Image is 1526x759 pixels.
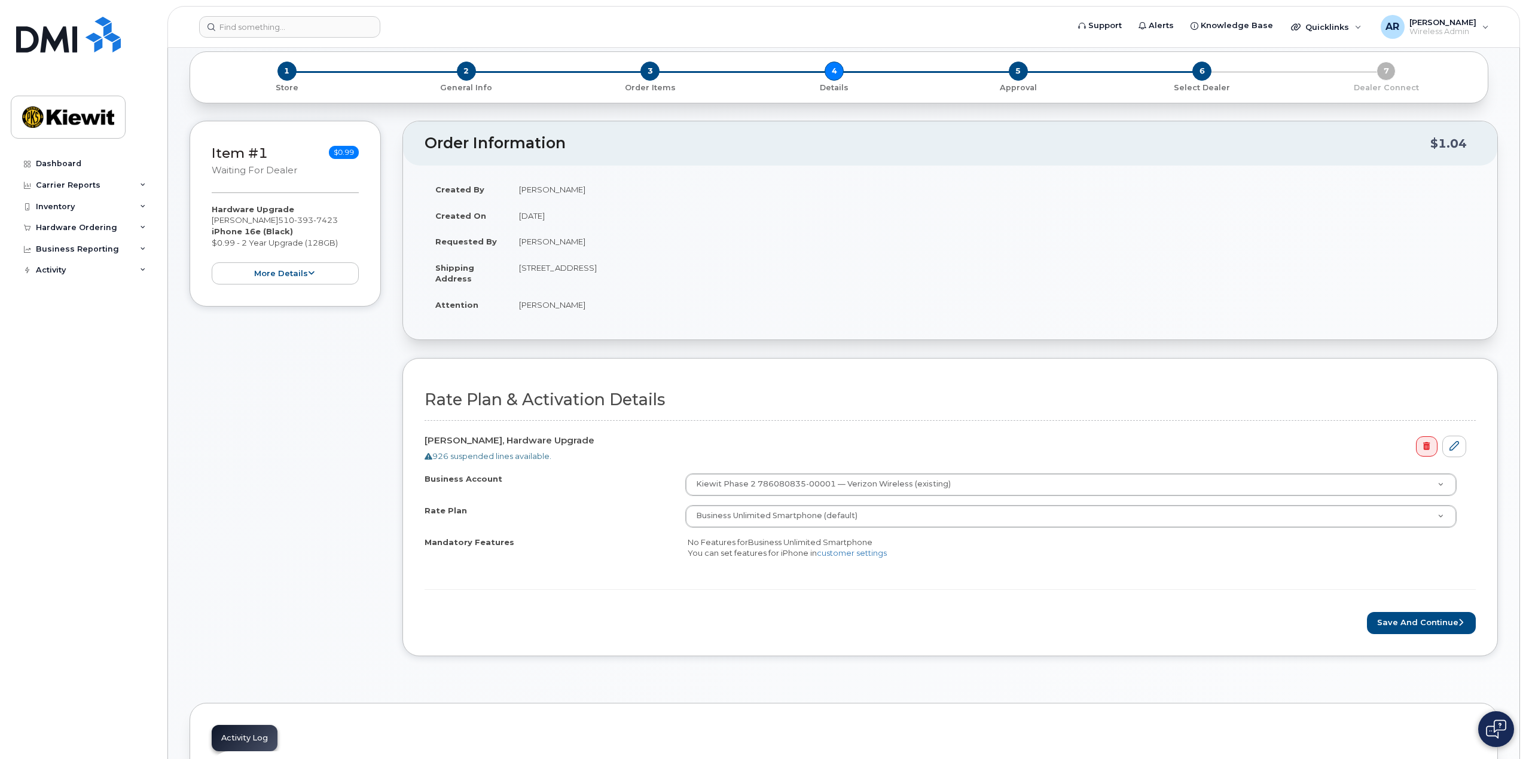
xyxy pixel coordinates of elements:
[435,237,497,246] strong: Requested By
[1088,20,1122,32] span: Support
[1201,20,1273,32] span: Knowledge Base
[212,204,294,214] strong: Hardware Upgrade
[278,215,338,225] span: 510
[212,204,359,284] div: [PERSON_NAME] $0.99 - 2 Year Upgrade (128GB)
[1115,82,1290,93] p: Select Dealer
[379,82,554,93] p: General Info
[686,506,1457,527] a: Business Unlimited Smartphone (default)
[689,479,951,489] span: Kiewit Phase 2 786080835-00001 — Verizon Wireless (existing)
[277,62,297,81] span: 1
[1430,132,1467,155] div: $1.04
[1486,720,1506,739] img: Open chat
[1372,15,1497,39] div: Amanda Reidler
[1409,27,1476,36] span: Wireless Admin
[817,548,887,558] a: customer settings
[1283,15,1370,39] div: Quicklinks
[212,227,293,236] strong: iPhone 16e (Black)
[508,228,1476,255] td: [PERSON_NAME]
[640,62,660,81] span: 3
[1070,14,1130,38] a: Support
[425,473,502,485] label: Business Account
[425,135,1430,152] h2: Order Information
[1149,20,1174,32] span: Alerts
[686,474,1457,495] a: Kiewit Phase 2 786080835-00001 — Verizon Wireless (existing)
[696,511,857,520] span: Business Unlimited Smartphone (default)
[1110,81,1295,93] a: 6 Select Dealer
[1009,62,1028,81] span: 5
[425,436,1466,446] h4: [PERSON_NAME], Hardware Upgrade
[1409,17,1476,27] span: [PERSON_NAME]
[212,145,268,161] a: Item #1
[200,81,374,93] a: 1 Store
[563,82,737,93] p: Order Items
[435,211,486,221] strong: Created On
[508,203,1476,229] td: [DATE]
[688,537,887,558] span: No Features for You can set features for iPhone in
[457,62,476,81] span: 2
[1385,20,1399,34] span: AR
[205,82,370,93] p: Store
[199,16,380,38] input: Find something...
[425,451,1466,462] div: 926 suspended lines available.
[212,165,297,176] small: waiting for dealer
[425,537,514,548] label: Mandatory Features
[329,146,359,159] span: $0.99
[294,215,313,225] span: 393
[1367,612,1476,634] button: Save and Continue
[508,292,1476,318] td: [PERSON_NAME]
[1192,62,1211,81] span: 6
[1182,14,1281,38] a: Knowledge Base
[435,300,478,310] strong: Attention
[931,82,1106,93] p: Approval
[435,263,474,284] strong: Shipping Address
[425,505,467,516] label: Rate Plan
[374,81,558,93] a: 2 General Info
[508,176,1476,203] td: [PERSON_NAME]
[435,185,484,194] strong: Created By
[1305,22,1349,32] span: Quicklinks
[558,81,742,93] a: 3 Order Items
[748,537,872,547] span: Business Unlimited Smartphone
[212,262,359,284] button: more details
[1130,14,1182,38] a: Alerts
[926,81,1110,93] a: 5 Approval
[508,255,1476,292] td: [STREET_ADDRESS]
[425,391,1476,409] h2: Rate Plan & Activation Details
[313,215,338,225] span: 7423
